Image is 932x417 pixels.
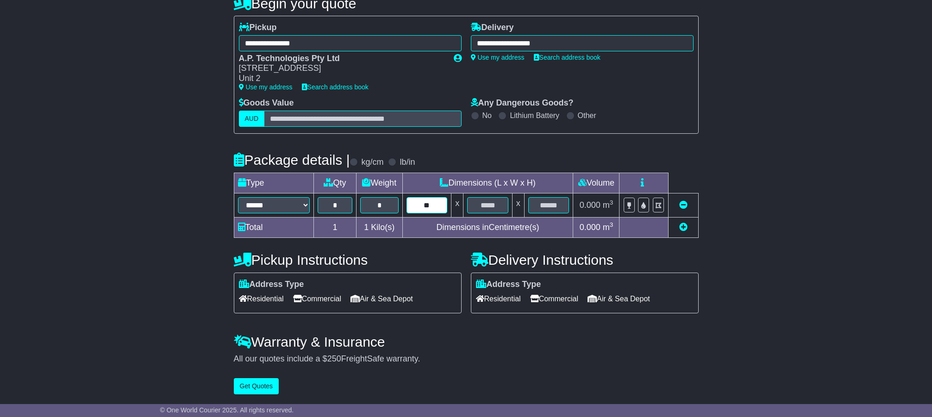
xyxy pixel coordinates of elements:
[234,378,279,394] button: Get Quotes
[476,292,521,306] span: Residential
[451,193,463,217] td: x
[239,111,265,127] label: AUD
[580,200,600,210] span: 0.000
[471,23,514,33] label: Delivery
[610,221,613,228] sup: 3
[293,292,341,306] span: Commercial
[314,173,357,193] td: Qty
[239,54,444,64] div: A.P. Technologies Pty Ltd
[160,406,294,414] span: © One World Courier 2025. All rights reserved.
[361,157,383,168] label: kg/cm
[679,223,688,232] a: Add new item
[327,354,341,363] span: 250
[530,292,578,306] span: Commercial
[239,280,304,290] label: Address Type
[603,223,613,232] span: m
[588,292,650,306] span: Air & Sea Depot
[476,280,541,290] label: Address Type
[234,252,462,268] h4: Pickup Instructions
[239,63,444,74] div: [STREET_ADDRESS]
[471,252,699,268] h4: Delivery Instructions
[603,200,613,210] span: m
[364,223,369,232] span: 1
[356,173,402,193] td: Weight
[234,152,350,168] h4: Package details |
[314,217,357,237] td: 1
[239,292,284,306] span: Residential
[234,334,699,349] h4: Warranty & Insurance
[239,74,444,84] div: Unit 2
[239,23,277,33] label: Pickup
[471,54,525,61] a: Use my address
[610,199,613,206] sup: 3
[679,200,688,210] a: Remove this item
[471,98,574,108] label: Any Dangerous Goods?
[234,173,314,193] td: Type
[512,193,524,217] td: x
[239,83,293,91] a: Use my address
[400,157,415,168] label: lb/in
[402,217,573,237] td: Dimensions in Centimetre(s)
[510,111,559,120] label: Lithium Battery
[578,111,596,120] label: Other
[580,223,600,232] span: 0.000
[356,217,402,237] td: Kilo(s)
[239,98,294,108] label: Goods Value
[573,173,619,193] td: Volume
[534,54,600,61] a: Search address book
[482,111,492,120] label: No
[402,173,573,193] td: Dimensions (L x W x H)
[234,217,314,237] td: Total
[302,83,369,91] a: Search address book
[234,354,699,364] div: All our quotes include a $ FreightSafe warranty.
[350,292,413,306] span: Air & Sea Depot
